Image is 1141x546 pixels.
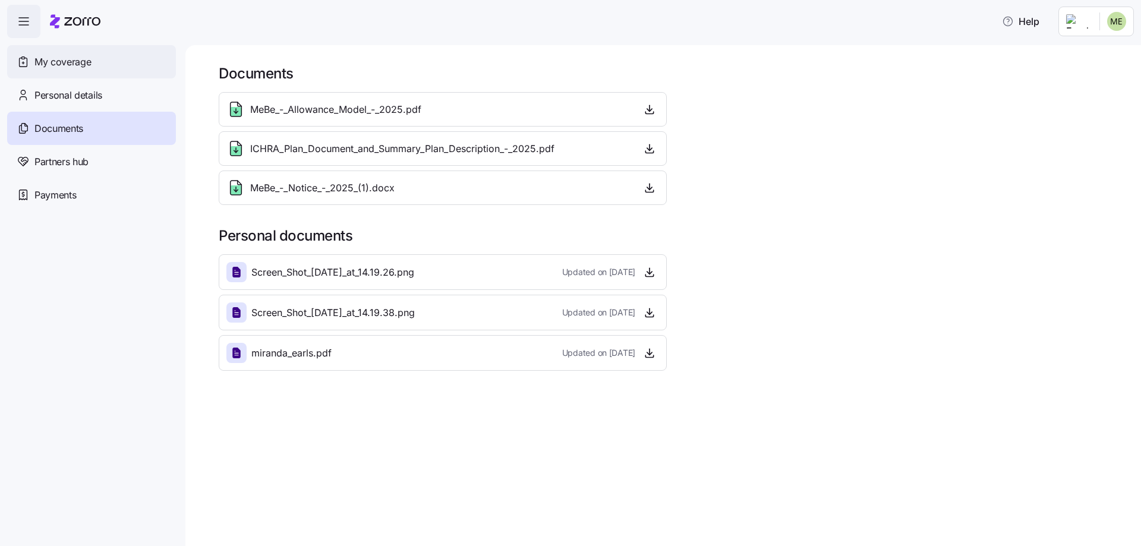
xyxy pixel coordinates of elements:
a: Payments [7,178,176,212]
span: Updated on [DATE] [562,266,635,278]
span: ICHRA_Plan_Document_and_Summary_Plan_Description_-_2025.pdf [250,141,554,156]
span: Help [1002,14,1039,29]
img: Employer logo [1066,14,1090,29]
span: Personal details [34,88,102,103]
span: MeBe_-_Allowance_Model_-_2025.pdf [250,102,421,117]
span: MeBe_-_Notice_-_2025_(1).docx [250,181,395,195]
span: Payments [34,188,76,203]
a: Partners hub [7,145,176,178]
h1: Personal documents [219,226,1124,245]
span: My coverage [34,55,91,70]
button: Help [992,10,1049,33]
img: a5f3e2186a495abfee77ea14b6e579d4 [1107,12,1126,31]
span: Updated on [DATE] [562,307,635,318]
span: Updated on [DATE] [562,347,635,359]
span: miranda_earls.pdf [251,346,332,361]
h1: Documents [219,64,1124,83]
span: Screen_Shot_[DATE]_at_14.19.26.png [251,265,414,280]
a: My coverage [7,45,176,78]
span: Screen_Shot_[DATE]_at_14.19.38.png [251,305,415,320]
span: Documents [34,121,83,136]
a: Personal details [7,78,176,112]
span: Partners hub [34,154,89,169]
a: Documents [7,112,176,145]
